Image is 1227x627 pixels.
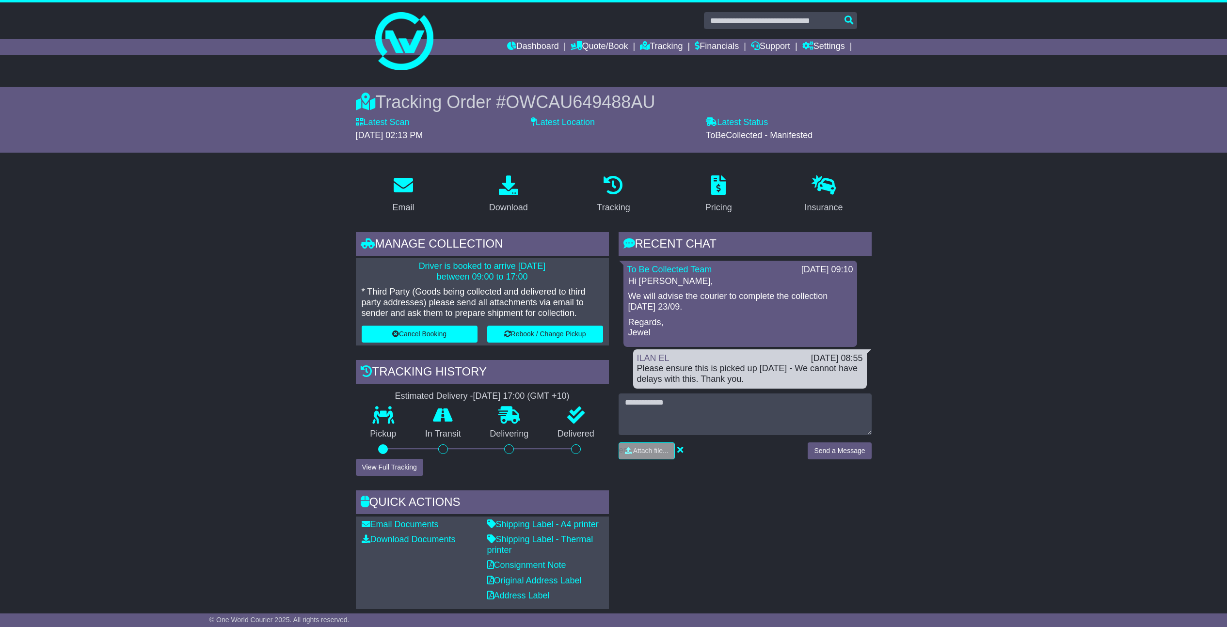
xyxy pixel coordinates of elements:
[543,429,609,439] p: Delivered
[473,391,570,402] div: [DATE] 17:00 (GMT +10)
[628,291,852,312] p: We will advise the courier to complete the collection [DATE] 23/09.
[356,490,609,517] div: Quick Actions
[706,117,768,128] label: Latest Status
[531,117,595,128] label: Latest Location
[628,317,852,338] p: Regards, Jewel
[487,534,593,555] a: Shipping Label - Thermal printer
[487,519,599,529] a: Shipping Label - A4 printer
[356,360,609,386] div: Tracking history
[597,201,630,214] div: Tracking
[798,172,849,218] a: Insurance
[356,459,423,476] button: View Full Tracking
[362,287,603,318] p: * Third Party (Goods being collected and delivered to third party addresses) please send all atta...
[619,232,872,258] div: RECENT CHAT
[637,363,863,384] div: Please ensure this is picked up [DATE] - We cannot have delays with this. Thank you.
[362,534,456,544] a: Download Documents
[487,591,550,600] a: Address Label
[356,429,411,439] p: Pickup
[362,261,603,282] p: Driver is booked to arrive [DATE] between 09:00 to 17:00
[590,172,636,218] a: Tracking
[392,201,414,214] div: Email
[356,391,609,402] div: Estimated Delivery -
[801,265,853,275] div: [DATE] 09:10
[808,442,871,459] button: Send a Message
[476,429,543,439] p: Delivering
[487,576,582,585] a: Original Address Label
[362,326,478,343] button: Cancel Booking
[507,39,559,55] a: Dashboard
[506,92,655,112] span: OWCAU649488AU
[356,130,423,140] span: [DATE] 02:13 PM
[487,326,603,343] button: Rebook / Change Pickup
[805,201,843,214] div: Insurance
[356,117,410,128] label: Latest Scan
[751,39,790,55] a: Support
[699,172,738,218] a: Pricing
[483,172,534,218] a: Download
[489,201,528,214] div: Download
[571,39,628,55] a: Quote/Book
[356,232,609,258] div: Manage collection
[411,429,476,439] p: In Transit
[802,39,845,55] a: Settings
[640,39,683,55] a: Tracking
[811,353,863,364] div: [DATE] 08:55
[695,39,739,55] a: Financials
[356,92,872,112] div: Tracking Order #
[487,560,566,570] a: Consignment Note
[362,519,439,529] a: Email Documents
[637,353,669,363] a: ILAN EL
[209,616,350,624] span: © One World Courier 2025. All rights reserved.
[627,265,712,274] a: To Be Collected Team
[705,201,732,214] div: Pricing
[628,276,852,287] p: Hi [PERSON_NAME],
[386,172,420,218] a: Email
[706,130,813,140] span: ToBeCollected - Manifested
